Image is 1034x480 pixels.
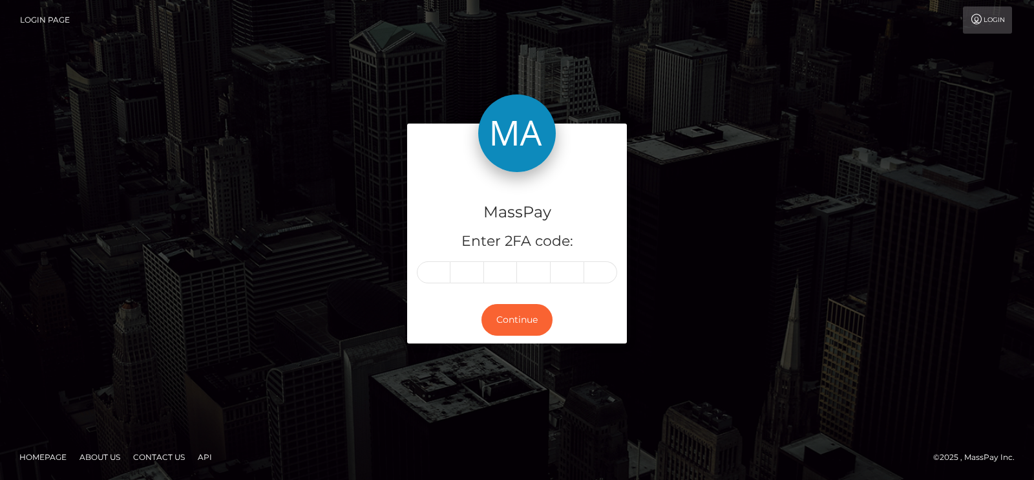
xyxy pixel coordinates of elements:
[417,232,617,252] h5: Enter 2FA code:
[417,201,617,224] h4: MassPay
[74,447,125,467] a: About Us
[193,447,217,467] a: API
[14,447,72,467] a: Homepage
[481,304,553,336] button: Continue
[478,94,556,172] img: MassPay
[128,447,190,467] a: Contact Us
[933,450,1024,464] div: © 2025 , MassPay Inc.
[20,6,70,34] a: Login Page
[963,6,1012,34] a: Login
